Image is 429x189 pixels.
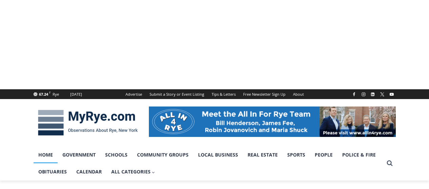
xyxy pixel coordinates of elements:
[34,146,58,163] a: Home
[106,163,160,180] a: All Categories
[70,91,82,97] div: [DATE]
[378,90,386,98] a: X
[100,146,132,163] a: Schools
[149,107,396,137] img: All in for Rye
[208,89,239,99] a: Tips & Letters
[122,89,308,99] nav: Secondary Navigation
[384,157,396,169] button: View Search Form
[34,105,142,140] img: MyRye.com
[146,89,208,99] a: Submit a Story or Event Listing
[359,90,368,98] a: Instagram
[132,146,193,163] a: Community Groups
[239,89,289,99] a: Free Newsletter Sign Up
[58,146,100,163] a: Government
[369,90,377,98] a: Linkedin
[350,90,358,98] a: Facebook
[388,90,396,98] a: YouTube
[282,146,310,163] a: Sports
[72,163,106,180] a: Calendar
[49,91,51,94] span: F
[39,92,48,97] span: 67.24
[34,163,72,180] a: Obituaries
[289,89,308,99] a: About
[243,146,282,163] a: Real Estate
[111,168,155,175] span: All Categories
[193,146,243,163] a: Local Business
[53,91,59,97] div: Rye
[34,146,384,181] nav: Primary Navigation
[337,146,381,163] a: Police & Fire
[122,89,146,99] a: Advertise
[310,146,337,163] a: People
